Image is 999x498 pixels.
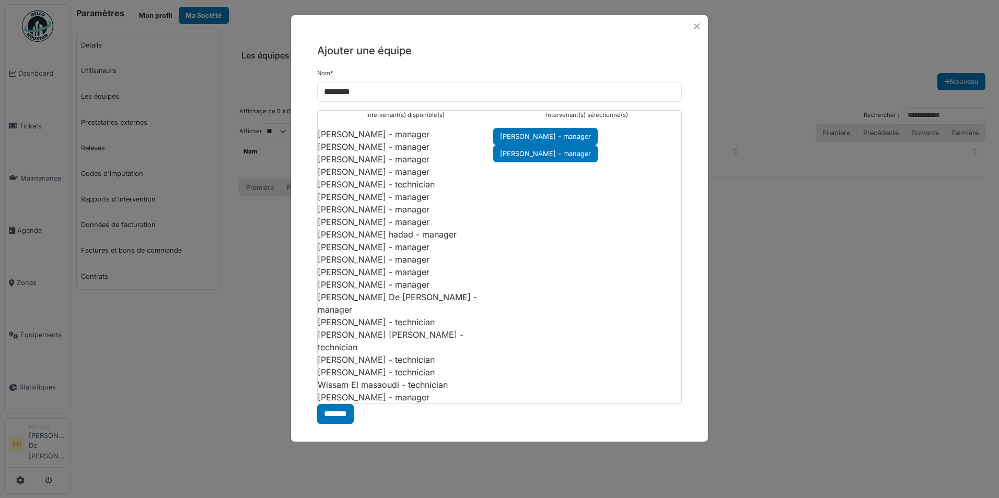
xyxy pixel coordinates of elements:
li: [PERSON_NAME] - manager [318,253,493,266]
h5: Ajouter une équipe [317,43,682,58]
li: [PERSON_NAME] - technician [318,366,493,378]
li: [PERSON_NAME] - technician [318,178,493,191]
button: Close [690,19,704,33]
li: [PERSON_NAME] - manager [318,241,493,253]
li: [PERSON_NAME] - manager [318,278,493,291]
li: [PERSON_NAME] - manager [493,128,598,145]
li: [PERSON_NAME] - manager [318,203,493,216]
li: [PERSON_NAME] hadad - manager [318,228,493,241]
li: [PERSON_NAME] - technician [318,353,493,366]
li: [PERSON_NAME] - manager [318,391,493,404]
li: [PERSON_NAME] - manager [318,216,493,228]
li: [PERSON_NAME] - manager [318,165,493,178]
label: Nom [317,69,333,78]
li: [PERSON_NAME] - manager [318,266,493,278]
abbr: Requis [330,69,333,77]
li: [PERSON_NAME] De [PERSON_NAME] - manager [318,291,493,316]
li: [PERSON_NAME] - manager [318,140,493,153]
li: [PERSON_NAME] - manager [318,128,493,140]
p: Intervenant(s) disponible(s) [318,111,493,120]
li: Wissam El masaoudi - technician [318,378,493,391]
p: Intervenant(s) sélectionné(s) [493,111,681,120]
li: [PERSON_NAME] - manager [493,145,598,162]
li: [PERSON_NAME] - manager [318,153,493,165]
li: [PERSON_NAME] - manager [318,191,493,203]
li: [PERSON_NAME] - technician [318,316,493,328]
li: [PERSON_NAME] [PERSON_NAME] - technician [318,328,493,353]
